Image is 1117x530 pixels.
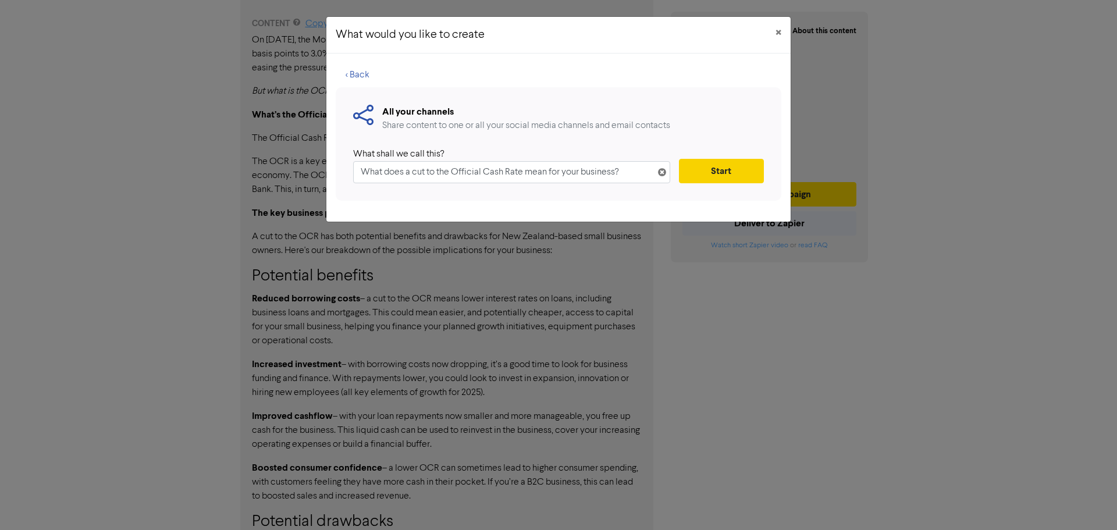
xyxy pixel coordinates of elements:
div: Share content to one or all your social media channels and email contacts [382,119,670,133]
button: Start [679,159,764,183]
div: All your channels [382,105,670,119]
button: Close [766,17,791,49]
iframe: Chat Widget [1059,474,1117,530]
button: < Back [336,63,379,87]
div: What shall we call this? [353,147,661,161]
span: × [776,24,781,42]
h5: What would you like to create [336,26,485,44]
